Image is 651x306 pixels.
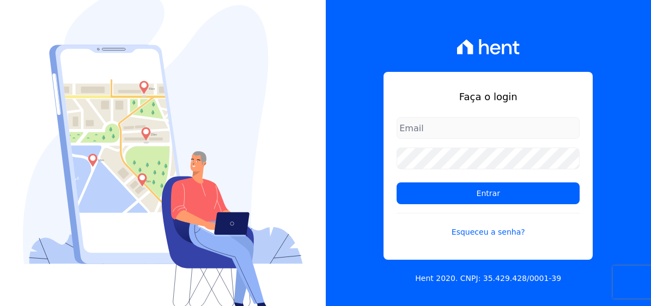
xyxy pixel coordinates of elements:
input: Email [397,117,580,139]
input: Entrar [397,182,580,204]
p: Hent 2020. CNPJ: 35.429.428/0001-39 [415,273,561,284]
a: Esqueceu a senha? [397,213,580,238]
h1: Faça o login [397,89,580,104]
